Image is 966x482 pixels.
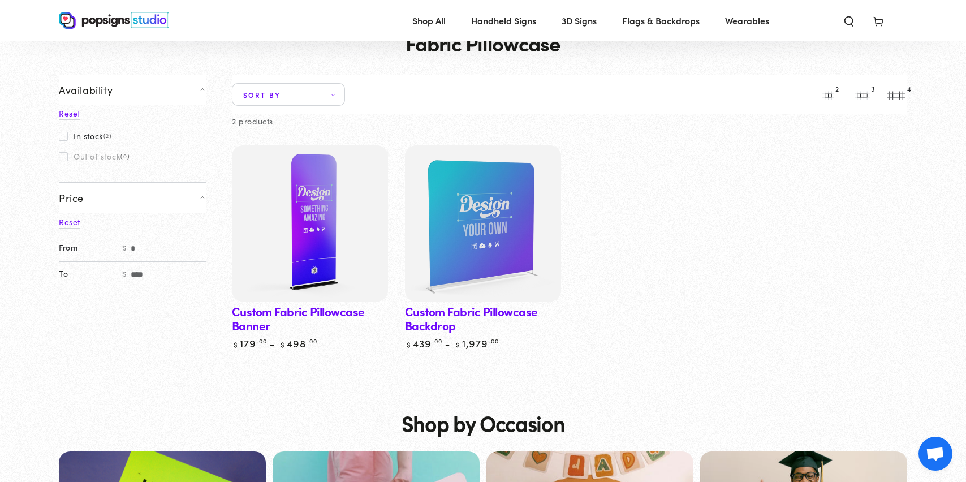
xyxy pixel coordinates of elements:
label: Out of stock [59,152,130,161]
span: 3D Signs [562,12,597,29]
span: Price [59,191,84,204]
span: (2) [103,132,112,139]
button: 2 [817,83,839,106]
a: Custom Fabric Pillowcase Banner [232,145,388,302]
span: Handheld Signs [471,12,536,29]
div: Open chat [918,437,952,471]
a: Wearables [717,6,778,36]
h2: Shop by Occasion [402,411,565,434]
a: 3D Signs [553,6,605,36]
h1: Fabric Pillowcase [59,32,907,54]
summary: Availability [59,75,206,105]
a: Handheld Signs [463,6,545,36]
summary: Search our site [834,8,864,33]
summary: Price [59,182,206,213]
label: In stock [59,131,112,140]
p: 2 products [232,114,273,128]
span: (0) [120,153,130,160]
span: Wearables [725,12,769,29]
label: To [59,261,118,287]
a: Reset [59,107,80,120]
span: $ [118,261,131,287]
img: Custom Fabric Pillowcase Banner [230,143,390,304]
summary: Sort by [232,83,345,106]
button: 3 [851,83,873,106]
span: $ [118,236,131,261]
img: Custom Fabric Pillowcase Backdrop [405,145,561,302]
a: Shop All [404,6,454,36]
a: Flags & Backdrops [614,6,708,36]
label: From [59,236,118,261]
a: Reset [59,216,80,229]
span: Shop All [412,12,446,29]
span: Flags & Backdrops [622,12,700,29]
span: Availability [59,83,113,96]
